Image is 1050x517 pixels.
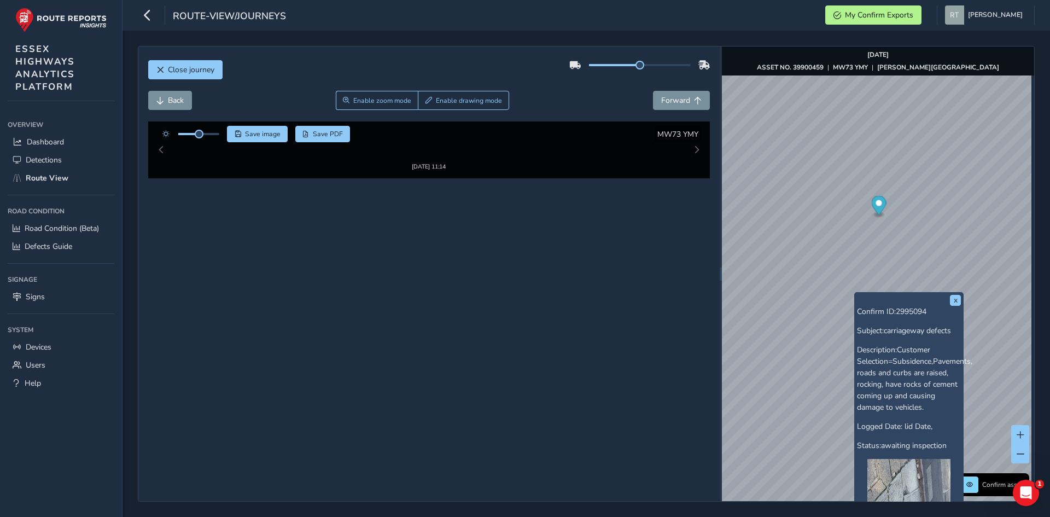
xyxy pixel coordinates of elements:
[8,169,114,187] a: Route View
[8,271,114,288] div: Signage
[8,338,114,356] a: Devices
[168,95,184,106] span: Back
[757,63,999,72] div: | |
[757,63,824,72] strong: ASSET NO. 39900459
[295,126,351,142] button: PDF
[833,63,868,72] strong: MW73 YMY
[945,5,1026,25] button: [PERSON_NAME]
[1013,480,1039,506] iframe: Intercom live chat
[661,95,690,106] span: Forward
[418,91,509,110] button: Draw
[26,342,51,352] span: Devices
[27,137,64,147] span: Dashboard
[15,43,75,93] span: ESSEX HIGHWAYS ANALYTICS PLATFORM
[905,421,932,432] span: lid Date,
[8,322,114,338] div: System
[26,360,45,370] span: Users
[395,138,462,148] img: Thumbnail frame
[857,440,961,451] p: Status:
[227,126,288,142] button: Save
[26,292,45,302] span: Signs
[8,117,114,133] div: Overview
[896,306,926,317] span: 2995094
[857,421,961,432] p: Logged Date:
[8,356,114,374] a: Users
[26,155,62,165] span: Detections
[968,5,1023,25] span: [PERSON_NAME]
[653,91,710,110] button: Forward
[857,344,961,413] p: Description:
[857,345,972,413] span: Customer Selection=Subsidence,Pavements, roads and curbs are raised, rocking, have rocks of cemen...
[25,241,72,252] span: Defects Guide
[8,374,114,392] a: Help
[657,129,698,140] span: MW73 YMY
[25,223,99,234] span: Road Condition (Beta)
[26,173,68,183] span: Route View
[845,10,913,20] span: My Confirm Exports
[15,8,107,32] img: rr logo
[245,130,281,138] span: Save image
[313,130,343,138] span: Save PDF
[825,5,921,25] button: My Confirm Exports
[8,219,114,237] a: Road Condition (Beta)
[336,91,418,110] button: Zoom
[8,237,114,255] a: Defects Guide
[8,133,114,151] a: Dashboard
[8,151,114,169] a: Detections
[168,65,214,75] span: Close journey
[436,96,502,105] span: Enable drawing mode
[395,148,462,156] div: [DATE] 11:14
[867,50,889,59] strong: [DATE]
[148,60,223,79] button: Close journey
[8,288,114,306] a: Signs
[881,440,947,451] span: awaiting inspection
[8,203,114,219] div: Road Condition
[877,63,999,72] strong: [PERSON_NAME][GEOGRAPHIC_DATA]
[945,5,964,25] img: diamond-layout
[884,326,951,336] span: carriageway defects
[871,196,886,218] div: Map marker
[353,96,411,105] span: Enable zoom mode
[950,295,961,306] button: x
[173,9,286,25] span: route-view/journeys
[25,378,41,388] span: Help
[148,91,192,110] button: Back
[857,306,961,317] p: Confirm ID:
[1035,480,1044,489] span: 1
[857,325,961,336] p: Subject:
[982,480,1026,489] span: Confirm assets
